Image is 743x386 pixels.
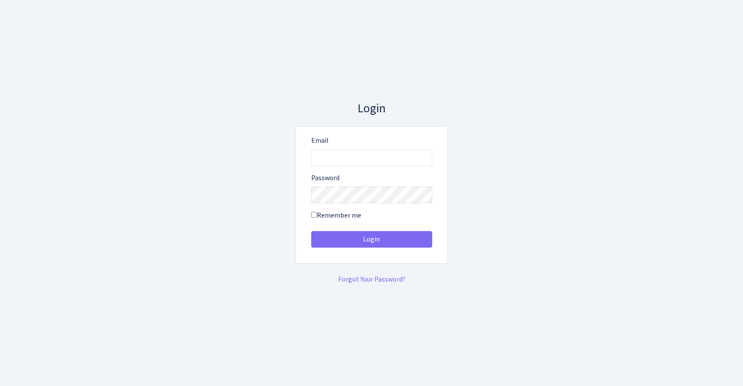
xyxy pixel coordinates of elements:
[311,135,329,146] label: Email
[311,212,317,218] input: Remember me
[296,101,448,116] h3: Login
[311,210,361,221] label: Remember me
[311,231,432,248] button: Login
[338,275,405,284] a: Forgot Your Password?
[311,173,340,183] label: Password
